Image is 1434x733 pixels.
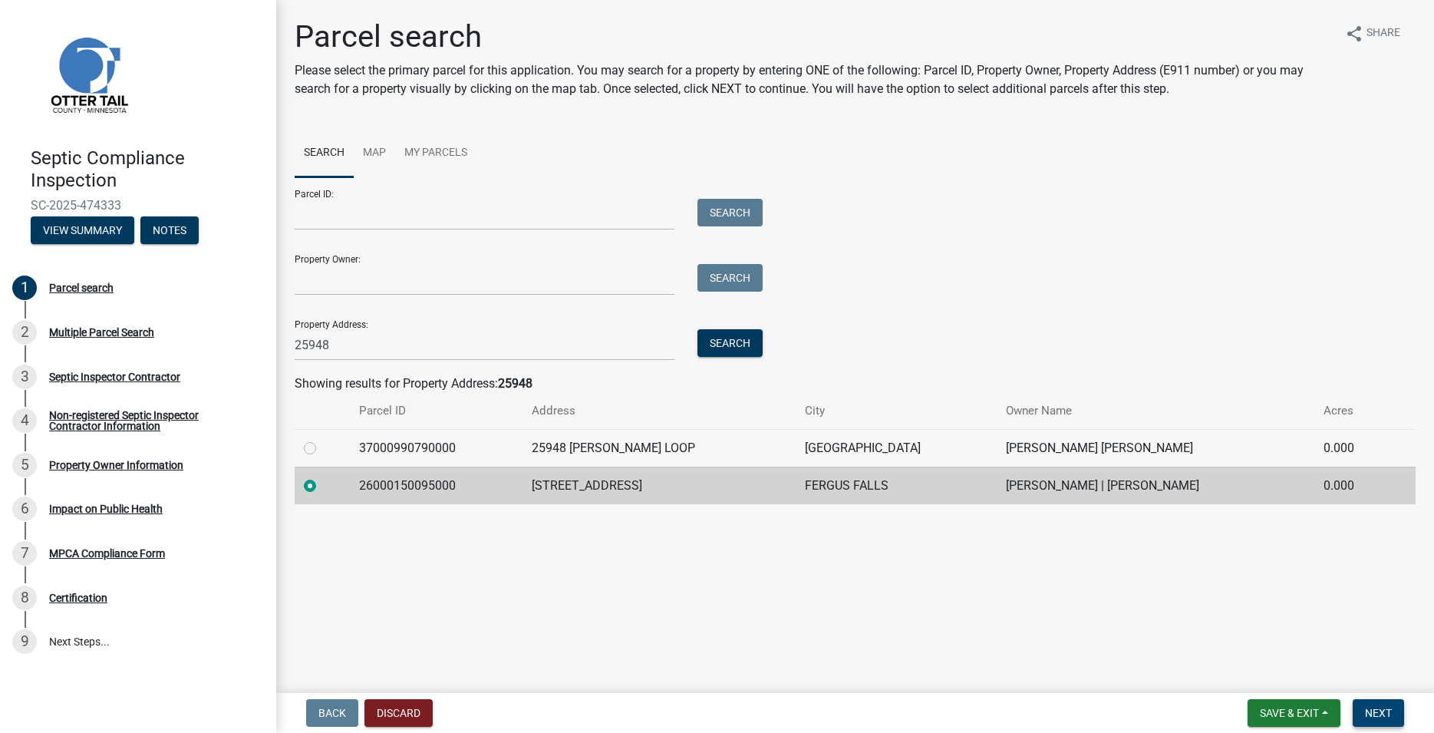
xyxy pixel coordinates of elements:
div: 7 [12,541,37,566]
div: Certification [49,593,107,603]
div: Multiple Parcel Search [49,327,154,338]
a: Search [295,129,354,178]
strong: 25948 [498,376,532,391]
button: Search [697,199,763,226]
td: [STREET_ADDRESS] [523,467,796,504]
div: 9 [12,629,37,654]
button: Notes [140,216,199,244]
td: 0.000 [1314,429,1388,467]
button: shareShare [1333,18,1413,48]
td: [GEOGRAPHIC_DATA] [796,429,997,467]
td: [PERSON_NAME] | [PERSON_NAME] [997,467,1314,504]
td: 0.000 [1314,467,1388,504]
button: Search [697,264,763,292]
th: Owner Name [997,393,1314,429]
div: 5 [12,453,37,477]
a: My Parcels [395,129,476,178]
wm-modal-confirm: Summary [31,225,134,237]
h4: Septic Compliance Inspection [31,147,264,192]
div: 4 [12,408,37,433]
span: Back [318,707,346,719]
td: FERGUS FALLS [796,467,997,504]
th: City [796,393,997,429]
span: SC-2025-474333 [31,198,246,213]
th: Parcel ID [350,393,523,429]
a: Map [354,129,395,178]
div: Impact on Public Health [49,504,163,514]
button: Discard [364,699,433,727]
h1: Parcel search [295,18,1333,55]
span: Share [1366,25,1400,43]
td: 25948 [PERSON_NAME] LOOP [523,429,796,467]
div: Property Owner Information [49,460,183,471]
button: Save & Exit [1248,699,1340,727]
span: Save & Exit [1260,707,1319,719]
wm-modal-confirm: Notes [140,225,199,237]
p: Please select the primary parcel for this application. You may search for a property by entering ... [295,61,1333,98]
td: 37000990790000 [350,429,523,467]
td: 26000150095000 [350,467,523,504]
button: Search [697,329,763,357]
div: Non-registered Septic Inspector Contractor Information [49,410,252,431]
button: Next [1353,699,1404,727]
th: Address [523,393,796,429]
div: MPCA Compliance Form [49,548,165,559]
div: Septic Inspector Contractor [49,371,180,382]
i: share [1345,25,1363,43]
button: Back [306,699,358,727]
div: Showing results for Property Address: [295,375,1416,393]
td: [PERSON_NAME] [PERSON_NAME] [997,429,1314,467]
div: 2 [12,320,37,345]
th: Acres [1314,393,1388,429]
div: 6 [12,497,37,521]
span: Next [1365,707,1392,719]
button: View Summary [31,216,134,244]
div: Parcel search [49,282,114,293]
div: 1 [12,276,37,300]
div: 3 [12,365,37,389]
img: Otter Tail County, Minnesota [31,16,146,131]
div: 8 [12,586,37,610]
